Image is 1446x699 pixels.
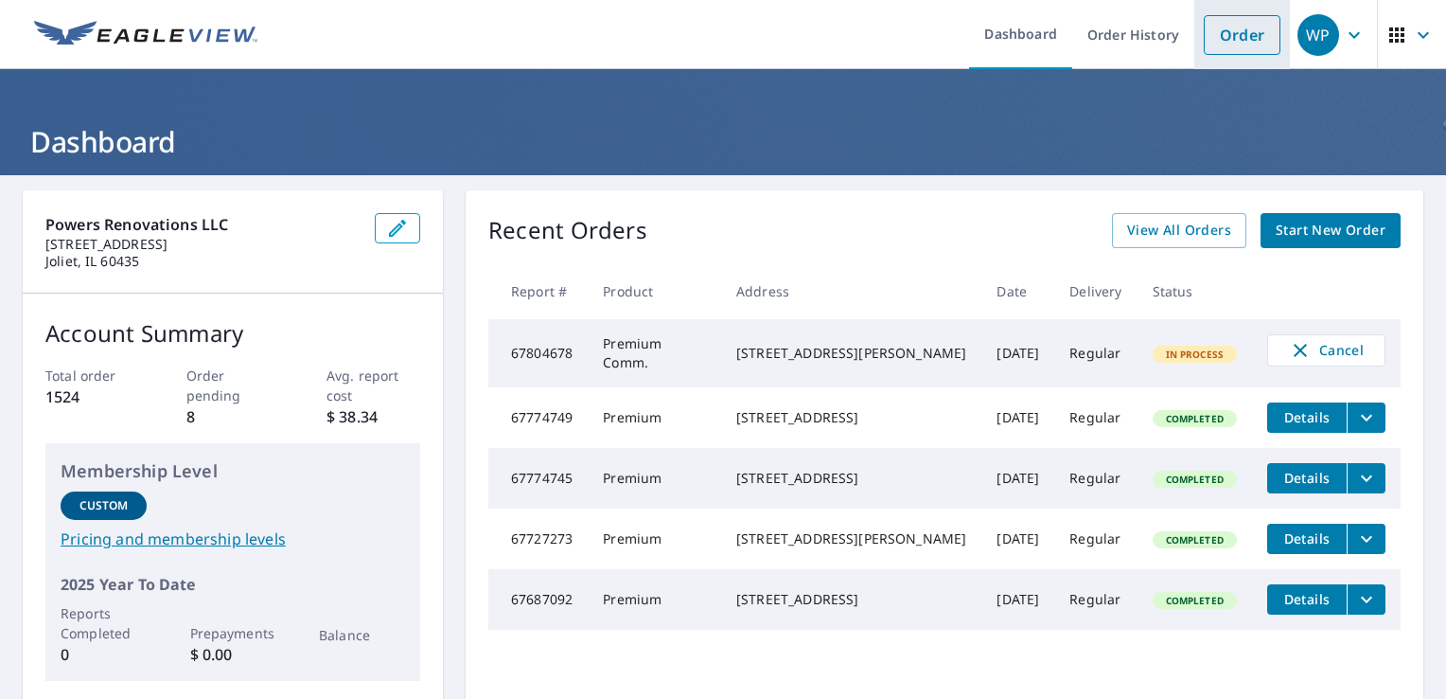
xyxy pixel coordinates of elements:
[588,263,721,319] th: Product
[45,385,139,408] p: 1524
[23,122,1423,161] h1: Dashboard
[79,497,129,514] p: Custom
[61,528,405,550] a: Pricing and membership levels
[34,21,257,49] img: EV Logo
[488,263,588,319] th: Report #
[61,458,405,484] p: Membership Level
[981,319,1054,387] td: [DATE]
[45,253,360,270] p: Joliet, IL 60435
[45,366,139,385] p: Total order
[981,569,1054,630] td: [DATE]
[1155,348,1236,361] span: In Process
[588,387,721,448] td: Premium
[186,366,280,405] p: Order pending
[1278,529,1335,547] span: Details
[736,408,966,427] div: [STREET_ADDRESS]
[45,236,360,253] p: [STREET_ADDRESS]
[190,623,276,643] p: Prepayments
[588,509,721,569] td: Premium
[721,263,981,319] th: Address
[1127,219,1231,242] span: View All Orders
[1278,469,1335,487] span: Details
[588,319,721,387] td: Premium Comm.
[981,448,1054,509] td: [DATE]
[1276,219,1385,242] span: Start New Order
[488,213,647,248] p: Recent Orders
[1155,533,1235,547] span: Completed
[488,319,588,387] td: 67804678
[488,569,588,630] td: 67687092
[190,643,276,666] p: $ 0.00
[1347,403,1385,433] button: filesDropdownBtn-67774749
[981,263,1054,319] th: Date
[1297,14,1339,56] div: WP
[326,366,420,405] p: Avg. report cost
[1267,334,1385,367] button: Cancel
[488,448,588,509] td: 67774745
[1155,473,1235,486] span: Completed
[1054,319,1137,387] td: Regular
[186,405,280,428] p: 8
[1204,15,1280,55] a: Order
[1347,584,1385,615] button: filesDropdownBtn-67687092
[1112,213,1246,248] a: View All Orders
[1267,403,1347,433] button: detailsBtn-67774749
[1261,213,1401,248] a: Start New Order
[736,344,966,363] div: [STREET_ADDRESS][PERSON_NAME]
[981,509,1054,569] td: [DATE]
[488,387,588,448] td: 67774749
[1054,448,1137,509] td: Regular
[1287,339,1366,362] span: Cancel
[45,213,360,236] p: Powers Renovations LLC
[326,405,420,428] p: $ 38.34
[1054,569,1137,630] td: Regular
[588,569,721,630] td: Premium
[61,603,147,643] p: Reports Completed
[1267,524,1347,554] button: detailsBtn-67727273
[1347,524,1385,554] button: filesDropdownBtn-67727273
[736,590,966,609] div: [STREET_ADDRESS]
[1137,263,1253,319] th: Status
[61,643,147,666] p: 0
[736,529,966,548] div: [STREET_ADDRESS][PERSON_NAME]
[1054,263,1137,319] th: Delivery
[319,625,405,645] p: Balance
[1267,463,1347,493] button: detailsBtn-67774745
[1267,584,1347,615] button: detailsBtn-67687092
[1278,590,1335,608] span: Details
[61,573,405,596] p: 2025 Year To Date
[1155,412,1235,425] span: Completed
[1054,387,1137,448] td: Regular
[45,316,420,350] p: Account Summary
[1278,408,1335,426] span: Details
[981,387,1054,448] td: [DATE]
[736,469,966,488] div: [STREET_ADDRESS]
[588,448,721,509] td: Premium
[1054,509,1137,569] td: Regular
[1155,594,1235,607] span: Completed
[488,509,588,569] td: 67727273
[1347,463,1385,493] button: filesDropdownBtn-67774745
